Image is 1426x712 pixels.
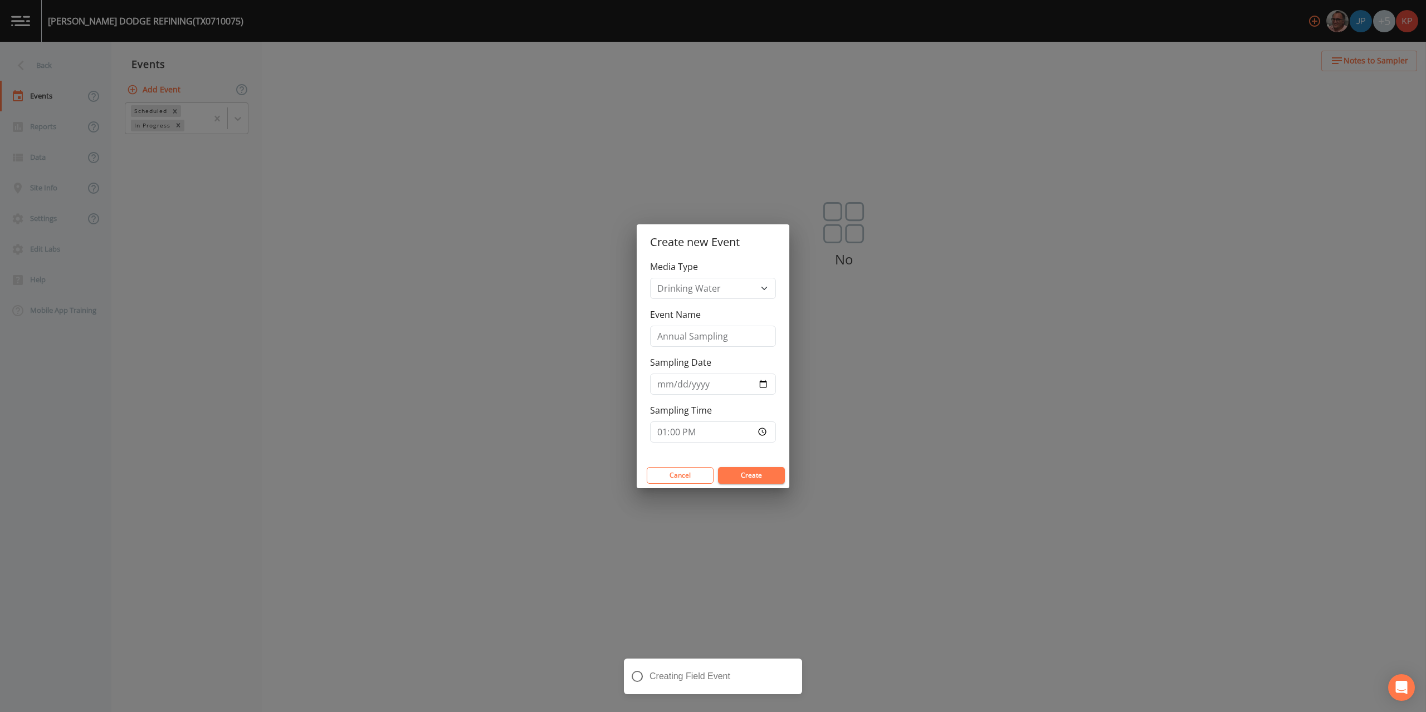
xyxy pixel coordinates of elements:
[650,356,711,369] label: Sampling Date
[624,659,802,694] div: Creating Field Event
[647,467,714,484] button: Cancel
[650,260,698,273] label: Media Type
[650,404,712,417] label: Sampling Time
[637,224,789,260] h2: Create new Event
[650,308,701,321] label: Event Name
[1388,674,1415,701] div: Open Intercom Messenger
[718,467,785,484] button: Create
